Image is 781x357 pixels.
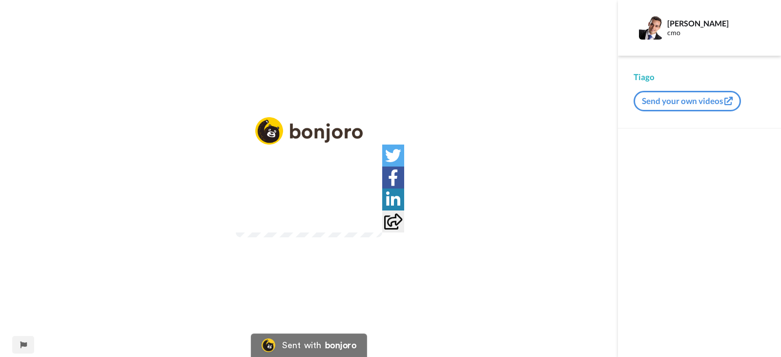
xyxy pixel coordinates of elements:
[262,338,275,352] img: Bonjoro Logo
[267,213,284,225] span: 1:52
[364,214,373,224] img: Full screen
[634,91,741,111] button: Send your own videos
[251,334,367,357] a: Bonjoro LogoSent withbonjoro
[325,341,356,350] div: bonjoro
[282,341,321,350] div: Sent with
[243,213,260,225] span: 0:06
[667,29,765,37] div: cmo
[255,117,363,145] img: logo_full.png
[667,19,765,28] div: [PERSON_NAME]
[262,213,265,225] span: /
[634,71,765,83] div: Tiago
[639,16,662,40] img: Profile Image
